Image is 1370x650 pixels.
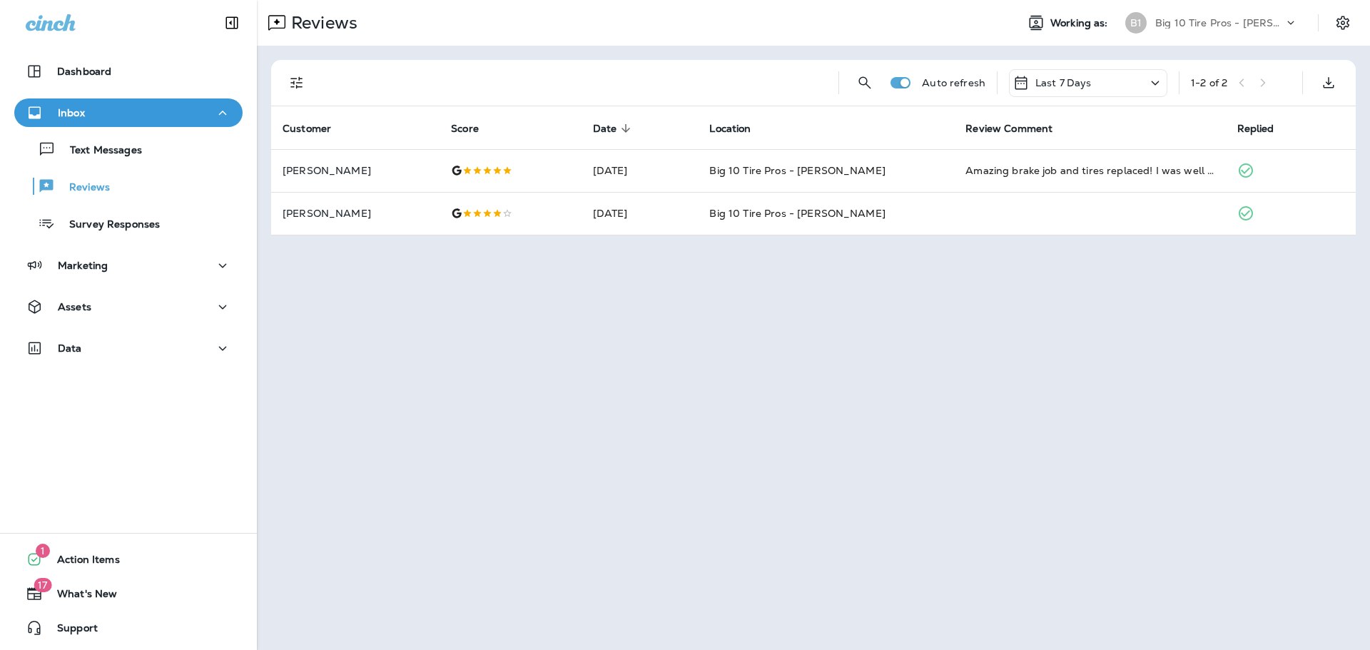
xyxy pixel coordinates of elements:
span: Working as: [1050,17,1111,29]
button: Settings [1330,10,1356,36]
button: Reviews [14,171,243,201]
button: Collapse Sidebar [212,9,252,37]
span: Location [709,122,769,135]
button: Support [14,614,243,642]
p: Reviews [55,181,110,195]
button: Survey Responses [14,208,243,238]
td: [DATE] [582,192,699,235]
td: [DATE] [582,149,699,192]
span: Replied [1237,123,1274,135]
button: Text Messages [14,134,243,164]
button: Assets [14,293,243,321]
p: Assets [58,301,91,313]
span: 1 [36,544,50,558]
span: What's New [43,588,117,605]
p: Auto refresh [922,77,985,88]
span: Customer [283,122,350,135]
span: Review Comment [965,122,1071,135]
button: Export as CSV [1314,68,1343,97]
p: Survey Responses [55,218,160,232]
span: Score [451,123,479,135]
span: Replied [1237,122,1293,135]
button: 1Action Items [14,545,243,574]
p: [PERSON_NAME] [283,165,428,176]
button: Dashboard [14,57,243,86]
p: Data [58,342,82,354]
p: Last 7 Days [1035,77,1092,88]
button: Search Reviews [851,68,879,97]
p: Big 10 Tire Pros - [PERSON_NAME] [1155,17,1284,29]
div: Amazing brake job and tires replaced! I was well aware my brakes were ROUGH and had been expectin... [965,163,1214,178]
button: Marketing [14,251,243,280]
span: Big 10 Tire Pros - [PERSON_NAME] [709,207,885,220]
button: 17What's New [14,579,243,608]
p: Text Messages [56,144,142,158]
p: [PERSON_NAME] [283,208,428,219]
span: Score [451,122,497,135]
p: Inbox [58,107,85,118]
button: Data [14,334,243,362]
span: 17 [34,578,51,592]
span: Date [593,123,617,135]
p: Marketing [58,260,108,271]
span: Support [43,622,98,639]
span: Big 10 Tire Pros - [PERSON_NAME] [709,164,885,177]
div: B1 [1125,12,1147,34]
p: Dashboard [57,66,111,77]
span: Date [593,122,636,135]
button: Inbox [14,98,243,127]
button: Filters [283,68,311,97]
span: Location [709,123,751,135]
span: Customer [283,123,331,135]
div: 1 - 2 of 2 [1191,77,1227,88]
span: Review Comment [965,123,1052,135]
p: Reviews [285,12,357,34]
span: Action Items [43,554,120,571]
